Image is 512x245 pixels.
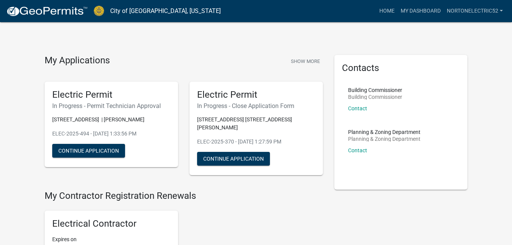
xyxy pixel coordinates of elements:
p: [STREET_ADDRESS] | [PERSON_NAME] [52,116,170,124]
a: Home [376,4,398,18]
h5: Electrical Contractor [52,218,170,229]
a: Contact [348,105,367,111]
h6: In Progress - Close Application Form [197,102,315,110]
p: Planning & Zoning Department [348,136,421,142]
a: Contact [348,147,367,153]
p: ELEC-2025-370 - [DATE] 1:27:59 PM [197,138,315,146]
p: ELEC-2025-494 - [DATE] 1:33:56 PM [52,130,170,138]
h5: Electric Permit [52,89,170,100]
h5: Contacts [342,63,460,74]
h4: My Applications [45,55,110,66]
button: Continue Application [197,152,270,166]
p: Planning & Zoning Department [348,129,421,135]
p: Expires on [52,235,170,243]
h6: In Progress - Permit Technician Approval [52,102,170,110]
a: City of [GEOGRAPHIC_DATA], [US_STATE] [110,5,221,18]
h4: My Contractor Registration Renewals [45,190,323,201]
a: My Dashboard [398,4,444,18]
a: Nortonelectric52 [444,4,506,18]
p: Building Commissioner [348,94,402,100]
button: Continue Application [52,144,125,158]
p: Building Commissioner [348,87,402,93]
p: [STREET_ADDRESS] [STREET_ADDRESS][PERSON_NAME] [197,116,315,132]
h5: Electric Permit [197,89,315,100]
img: City of Jeffersonville, Indiana [94,6,104,16]
button: Show More [288,55,323,68]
